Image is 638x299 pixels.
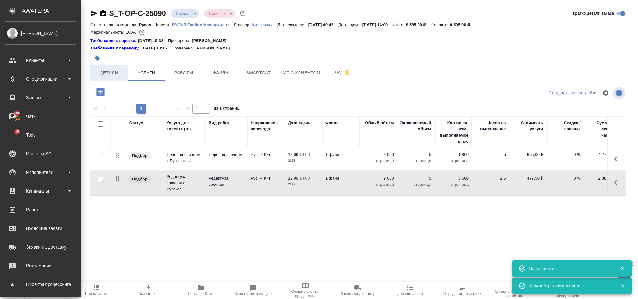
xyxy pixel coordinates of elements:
[512,120,543,132] div: Стоимость услуги
[573,10,614,16] span: Кратко детали заказа
[437,181,469,188] p: страница
[384,282,436,299] button: Добавить Todo
[251,120,282,132] div: Направление перевода
[126,30,138,35] p: 100%
[5,56,76,65] div: Клиенты
[443,292,481,296] span: Определить тематику
[251,152,282,158] p: Рус → Кит
[437,175,469,181] p: 3 600
[400,152,431,158] p: 5
[192,38,231,44] p: [PERSON_NAME]
[2,277,79,292] a: Проекты процессинга
[90,30,126,35] p: Маржинальность:
[288,181,319,188] p: 2025
[156,22,172,27] p: Клиент:
[172,22,234,27] a: РУСАЛ Глобал Менеджмент
[472,148,509,170] td: 5
[90,10,98,17] button: Скопировать ссылку для ЯМессенджера
[2,109,79,124] a: 100Чаты
[343,69,351,77] svg: Отписаться
[547,88,598,98] div: split button
[281,69,320,77] span: Чат с клиентом
[616,266,629,271] button: Закрыть
[22,5,81,17] div: AWATERA
[437,158,469,164] p: страница
[512,152,543,158] p: 955,00 ₽
[90,38,138,44] a: Требования к верстке:
[550,175,581,181] p: 0 %
[328,69,358,77] span: Чат
[400,181,431,188] p: страница
[489,282,541,299] button: Призвать менеджера по развитию
[252,22,277,27] a: Кит языки
[5,149,76,158] div: Проекты SC
[94,69,124,77] span: Детали
[332,282,384,299] button: Заявка на доставку
[209,175,244,188] p: Редактура срочная
[234,292,272,296] span: Создать рекламацию
[5,186,76,196] div: Кандидаты
[437,152,469,158] p: 1 800
[169,69,199,77] span: Работы
[175,282,227,299] button: Папка на Drive
[5,280,76,289] div: Проекты процессинга
[251,175,282,181] p: Рус → Кит
[167,152,202,164] p: Перевод срочный с Русского ...
[92,86,109,98] button: Добавить услугу
[397,292,423,296] span: Добавить Todo
[587,175,618,181] p: 2 387,50 ₽
[400,120,431,132] div: Оплачиваемый объем
[70,282,122,299] button: Пересчитать
[2,146,79,161] a: Проекты SC
[587,152,618,158] p: 4 775,00 ₽
[363,175,394,181] p: 9 000
[363,181,394,188] p: страница
[550,120,581,132] div: Скидка / наценка
[400,158,431,164] p: страница
[338,22,362,27] p: Дата сдачи:
[2,239,79,255] a: Заявки на доставку
[138,38,168,44] p: [DATE] 15:38
[5,224,76,233] div: Входящие заявки
[122,282,175,299] button: Скачать КП
[2,258,79,273] a: Рекламации
[598,86,613,100] span: Настроить таблицу
[472,172,509,194] td: 2.5
[450,22,475,27] p: 8 595,00 ₽
[168,38,192,44] p: Проверено:
[214,105,240,114] span: из 1 страниц
[610,175,625,190] button: Показать кнопки
[587,120,618,138] div: Сумма без скидки / наценки
[174,11,191,16] button: Создан
[206,69,236,77] span: Файлы
[288,152,300,157] p: 12.09,
[2,221,79,236] a: Входящие заявки
[141,45,172,51] p: [DATE] 10:15
[277,22,308,27] p: Дата создания:
[613,87,626,99] span: Посмотреть информацию
[288,158,319,164] p: 2025
[132,152,148,159] p: Подбор
[610,152,625,166] button: Показать кнопки
[209,152,244,158] p: Перевод срочный
[616,283,629,289] button: Закрыть
[529,283,611,289] div: Услуга отредактирована
[90,45,141,51] a: Требования к переводу:
[362,22,393,27] p: [DATE] 14:00
[363,152,394,158] p: 9 000
[529,265,611,272] div: Пересчитано!
[172,45,196,51] p: Проверено:
[10,110,24,116] span: 100
[209,120,230,126] div: Вид работ
[5,261,76,270] div: Рекламации
[436,282,489,299] button: Определить тематику
[90,51,104,65] button: Добавить тэг
[2,202,79,217] a: Работы
[207,11,228,16] button: Срочный
[406,22,431,27] p: 8 595,00 ₽
[85,292,107,296] span: Пересчитать
[167,174,202,192] p: Редактура срочная с Русског...
[227,282,279,299] button: Создать рекламацию
[279,282,332,299] button: Создать счет на предоплату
